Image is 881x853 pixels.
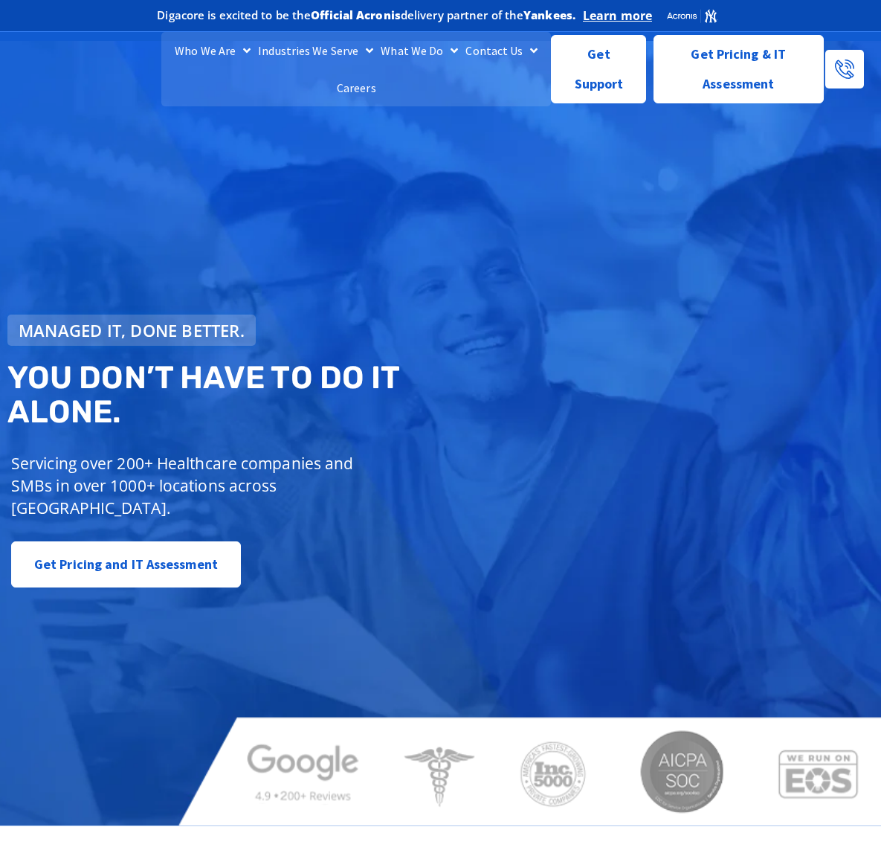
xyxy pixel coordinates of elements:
[377,32,462,69] a: What We Do
[7,361,449,429] h2: You don’t have to do IT alone.
[19,322,245,338] span: Managed IT, done better.
[333,69,380,106] a: Careers
[311,7,401,22] b: Official Acronis
[666,8,717,24] img: Acronis
[34,550,218,579] span: Get Pricing and IT Assessment
[11,452,369,519] p: Servicing over 200+ Healthcare companies and SMBs in over 1000+ locations across [GEOGRAPHIC_DATA].
[654,35,824,103] a: Get Pricing & IT Assessment
[171,32,254,69] a: Who We Are
[523,7,575,22] b: Yankees.
[254,32,377,69] a: Industries We Serve
[22,52,101,86] img: DigaCore Technology Consulting
[583,8,652,23] a: Learn more
[161,32,551,106] nav: Menu
[564,39,633,99] span: Get Support
[551,35,645,103] a: Get Support
[462,32,541,69] a: Contact Us
[11,541,241,588] a: Get Pricing and IT Assessment
[7,315,256,346] a: Managed IT, done better.
[157,10,575,21] h2: Digacore is excited to be the delivery partner of the
[665,39,812,99] span: Get Pricing & IT Assessment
